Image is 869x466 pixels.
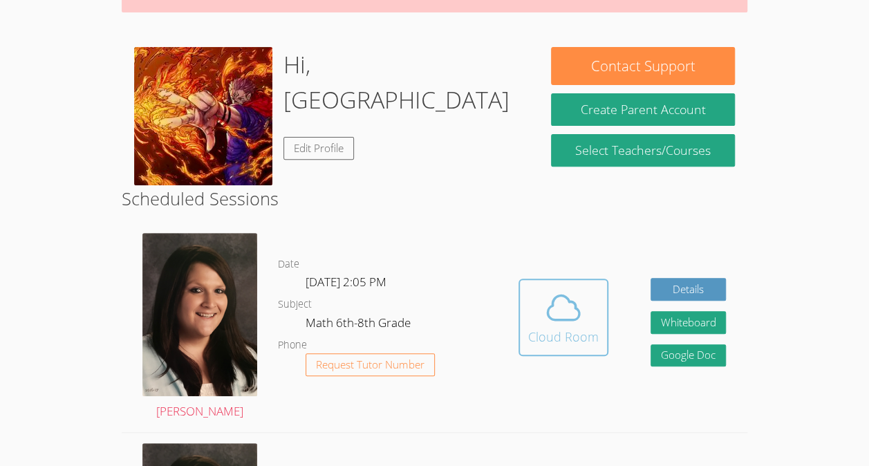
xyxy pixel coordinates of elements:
dd: Math 6th-8th Grade [306,313,413,337]
dt: Subject [278,296,312,313]
div: Cloud Room [528,327,599,346]
button: Create Parent Account [551,93,734,126]
span: Request Tutor Number [316,360,424,370]
h1: Hi, [GEOGRAPHIC_DATA] [283,47,526,118]
a: Google Doc [651,344,727,367]
a: [PERSON_NAME] [142,233,257,422]
dt: Phone [278,337,307,354]
a: Select Teachers/Courses [551,134,734,167]
a: Details [651,278,727,301]
a: Edit Profile [283,137,354,160]
h2: Scheduled Sessions [122,185,747,212]
dt: Date [278,256,299,273]
img: 9179058-__itadori_yuuji_and_ryoumen_sukuna_jujutsu_kaisen_drawn_by_satomaru31000__629f95aa5e7985d... [134,47,272,185]
button: Cloud Room [518,279,608,356]
img: avatar.png [142,233,257,395]
button: Whiteboard [651,311,727,334]
button: Contact Support [551,47,734,85]
button: Request Tutor Number [306,353,435,376]
span: [DATE] 2:05 PM [306,274,386,290]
